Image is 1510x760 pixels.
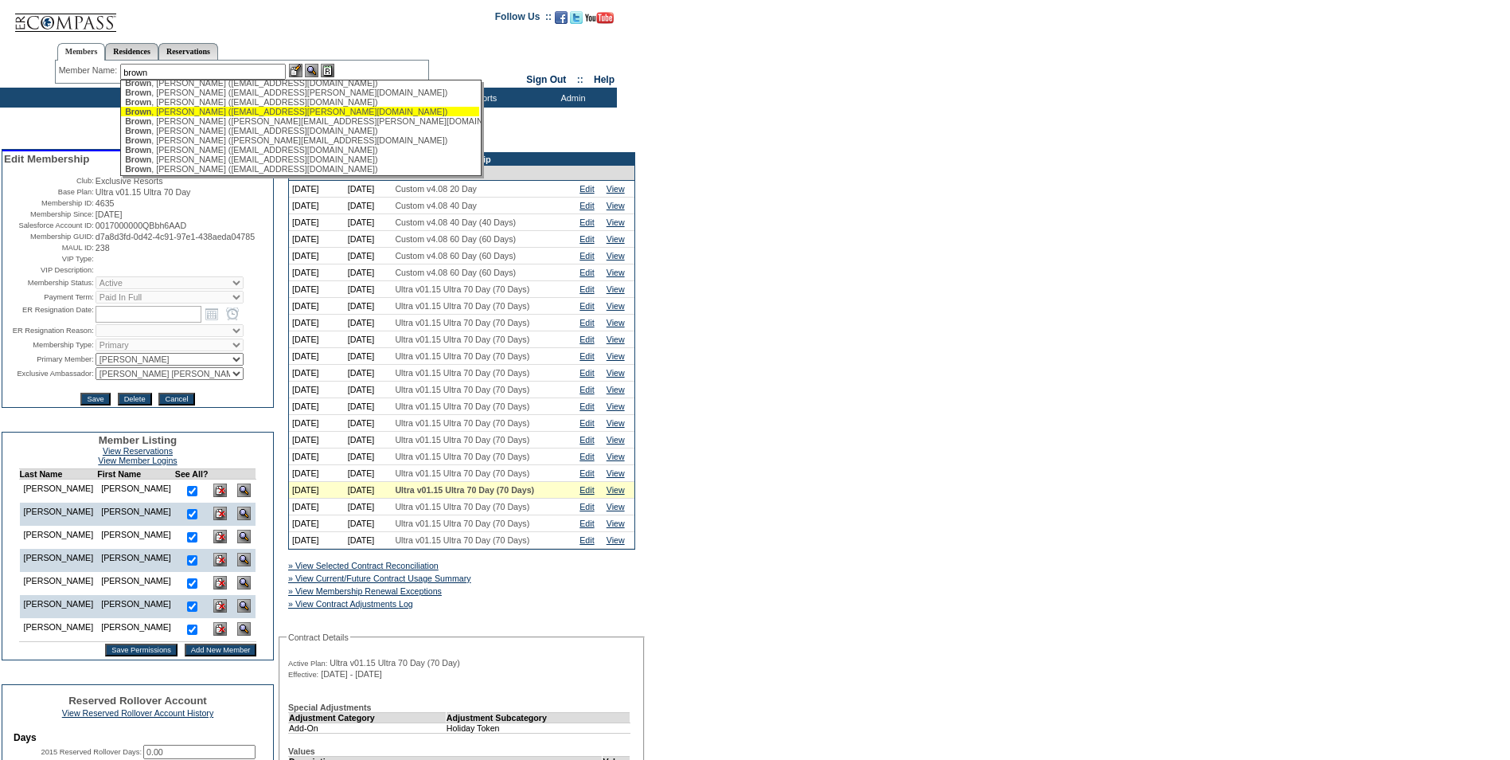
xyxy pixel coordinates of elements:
[579,234,594,244] a: Edit
[288,659,327,668] span: Active Plan:
[607,217,625,227] a: View
[607,201,625,210] a: View
[579,535,594,545] a: Edit
[288,599,413,609] a: » View Contract Adjustments Log
[59,64,120,77] div: Member Name:
[4,232,94,241] td: Membership GUID:
[19,469,97,480] td: Last Name
[289,482,345,499] td: [DATE]
[96,243,110,253] span: 238
[103,446,173,456] a: View Reservations
[585,16,614,25] a: Subscribe to our YouTube Channel
[125,145,151,155] span: Brown
[158,393,194,405] input: Cancel
[395,402,529,411] span: Ultra v01.15 Ultra 70 Day (70 Days)
[289,465,345,482] td: [DATE]
[395,234,516,244] span: Custom v4.08 60 Day (60 Days)
[289,415,345,432] td: [DATE]
[525,88,617,108] td: Admin
[345,331,392,348] td: [DATE]
[125,78,151,88] span: Brown
[19,595,97,618] td: [PERSON_NAME]
[105,644,178,656] input: Save Permissions
[237,553,251,566] img: View Dashboard
[555,11,568,24] img: Become our fan on Facebook
[446,723,630,733] td: Holiday Token
[19,572,97,595] td: [PERSON_NAME]
[125,107,151,116] span: Brown
[577,74,583,85] span: ::
[570,16,583,25] a: Follow us on Twitter
[125,88,151,97] span: Brown
[607,519,625,528] a: View
[237,599,251,613] img: View Dashboard
[579,519,594,528] a: Edit
[607,284,625,294] a: View
[288,670,318,680] span: Effective:
[607,502,625,511] a: View
[305,64,318,77] img: View
[68,695,207,707] span: Reserved Rollover Account
[345,432,392,449] td: [DATE]
[289,712,447,723] td: Adjustment Category
[125,135,151,145] span: Brown
[345,398,392,415] td: [DATE]
[4,324,94,337] td: ER Resignation Reason:
[579,435,594,445] a: Edit
[288,574,471,583] a: » View Current/Future Contract Usage Summary
[289,515,345,532] td: [DATE]
[125,145,475,155] div: , [PERSON_NAME] ([EMAIL_ADDRESS][DOMAIN_NAME])
[289,723,447,733] td: Add-On
[345,449,392,465] td: [DATE]
[395,368,529,378] span: Ultra v01.15 Ultra 70 Day (70 Days)
[579,468,594,478] a: Edit
[345,499,392,515] td: [DATE]
[289,298,345,315] td: [DATE]
[237,484,251,497] img: View Dashboard
[607,385,625,394] a: View
[19,480,97,503] td: [PERSON_NAME]
[97,526,175,549] td: [PERSON_NAME]
[125,78,475,88] div: , [PERSON_NAME] ([EMAIL_ADDRESS][DOMAIN_NAME])
[395,351,529,361] span: Ultra v01.15 Ultra 70 Day (70 Days)
[125,107,475,116] div: , [PERSON_NAME] ([EMAIL_ADDRESS][PERSON_NAME][DOMAIN_NAME])
[579,284,594,294] a: Edit
[607,234,625,244] a: View
[289,365,345,382] td: [DATE]
[579,385,594,394] a: Edit
[97,572,175,595] td: [PERSON_NAME]
[607,184,625,194] a: View
[288,586,442,596] a: » View Membership Renewal Exceptions
[203,305,220,323] a: Open the calendar popup.
[395,251,516,261] span: Custom v4.08 60 Day (60 Days)
[289,281,345,298] td: [DATE]
[289,398,345,415] td: [DATE]
[125,97,151,107] span: Brown
[41,748,142,756] label: 2015 Reserved Rollover Days:
[289,449,345,465] td: [DATE]
[213,507,227,520] img: Delete
[607,268,625,277] a: View
[579,201,594,210] a: Edit
[395,301,529,311] span: Ultra v01.15 Ultra 70 Day (70 Days)
[19,549,97,572] td: [PERSON_NAME]
[289,64,302,77] img: b_edit.gif
[289,348,345,365] td: [DATE]
[330,658,459,668] span: Ultra v01.15 Ultra 70 Day (70 Day)
[4,176,94,186] td: Club:
[97,480,175,503] td: [PERSON_NAME]
[213,576,227,590] img: Delete
[158,43,218,60] a: Reservations
[579,351,594,361] a: Edit
[395,435,529,445] span: Ultra v01.15 Ultra 70 Day (70 Days)
[345,214,392,231] td: [DATE]
[237,576,251,590] img: View Dashboard
[345,532,392,549] td: [DATE]
[345,365,392,382] td: [DATE]
[579,402,594,411] a: Edit
[607,435,625,445] a: View
[4,198,94,208] td: Membership ID:
[97,549,175,572] td: [PERSON_NAME]
[96,221,186,230] span: 0017000000QBbh6AAD
[289,214,345,231] td: [DATE]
